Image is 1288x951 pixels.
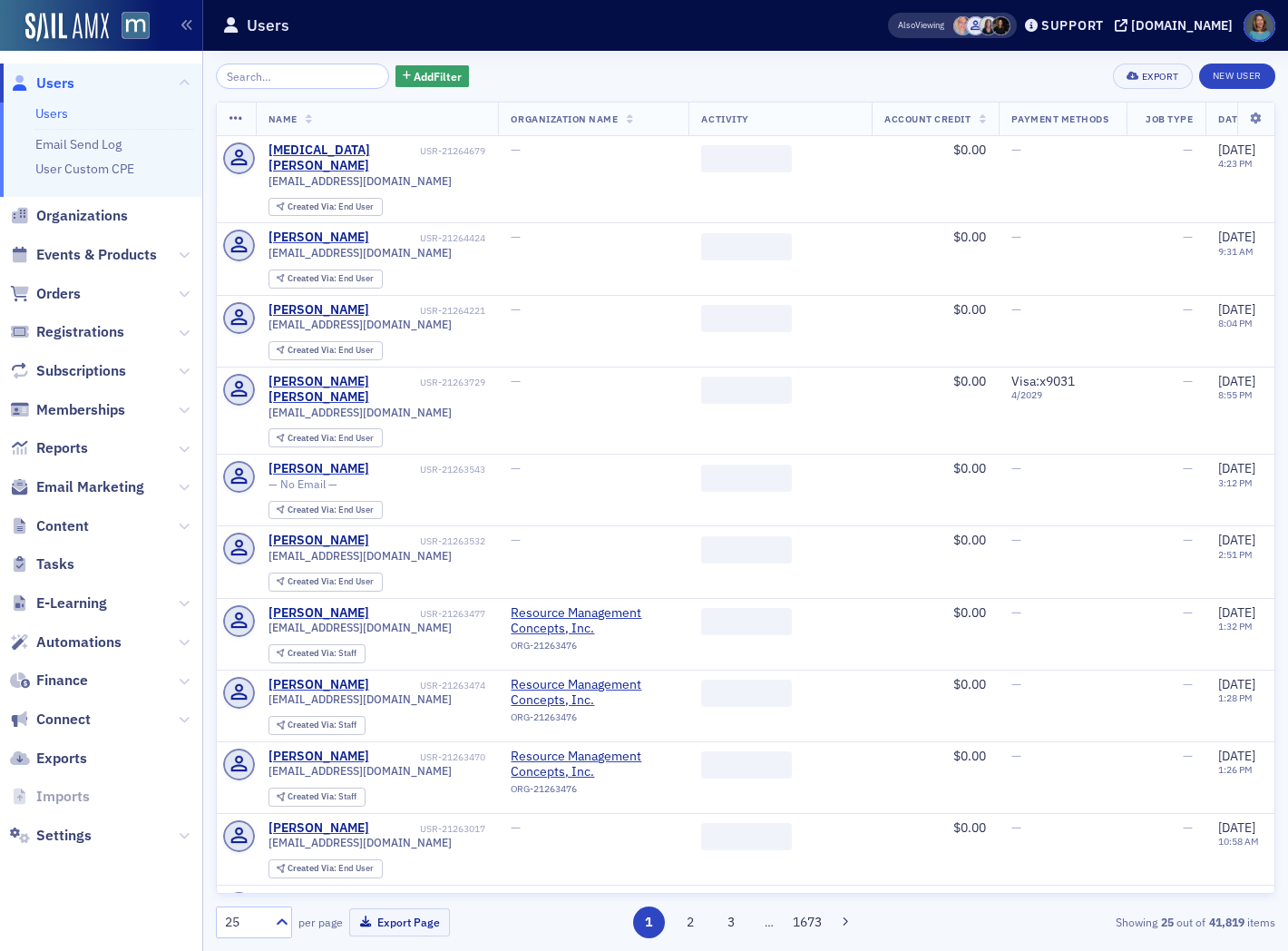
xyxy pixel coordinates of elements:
span: Job Type [1146,113,1193,125]
span: — [1011,891,1021,907]
div: Created Via: End User [268,573,383,592]
span: $0.00 [953,229,986,245]
span: Created Via : [288,862,338,874]
span: — [511,301,521,318]
div: USR-21263729 [420,377,485,388]
div: Created Via: End User [268,501,383,520]
strong: 25 [1157,914,1176,930]
time: 1:32 PM [1218,620,1253,632]
div: End User [288,864,374,874]
span: [EMAIL_ADDRESS][DOMAIN_NAME] [268,246,452,260]
time: 2:51 PM [1218,548,1253,561]
button: AddFilter [395,65,470,88]
div: USR-21264424 [372,232,485,244]
span: … [756,914,782,930]
time: 10:58 AM [1218,835,1259,848]
span: Users [36,74,74,93]
a: E-Learning [10,593,107,613]
a: Users [35,105,68,122]
span: 4 / 2029 [1011,389,1114,401]
span: [DATE] [1218,748,1255,764]
span: Created Via : [288,504,338,515]
button: 1673 [792,907,824,938]
div: [PERSON_NAME] [268,892,369,908]
span: Kelly Brown [979,16,998,35]
span: — No Email — [268,477,337,491]
span: — [511,891,521,907]
span: Automations [36,632,122,652]
span: Dee Sullivan [953,16,972,35]
span: — [1011,676,1021,692]
span: ‌ [701,751,792,779]
div: [PERSON_NAME] [268,605,369,622]
a: Settings [10,826,92,846]
span: ‌ [701,305,792,332]
div: End User [288,274,374,284]
span: [DATE] [1218,142,1255,158]
div: Staff [288,721,356,730]
span: — [1011,604,1021,621]
time: 8:04 PM [1218,317,1253,329]
a: [PERSON_NAME] [268,230,369,246]
span: [DATE] [1218,460,1255,476]
span: Created Via : [288,575,338,587]
a: Memberships [10,400,125,420]
div: ORG-21263476 [511,711,676,730]
span: Profile [1244,10,1275,42]
a: Connect [10,710,91,730]
div: Created Via: End User [268,198,383,217]
time: 1:26 PM [1218,763,1253,776]
strong: 41,819 [1205,914,1247,930]
span: — [1011,748,1021,764]
span: — [1011,532,1021,548]
div: USR-21263532 [372,535,485,547]
span: $0.00 [953,301,986,318]
span: [EMAIL_ADDRESS][DOMAIN_NAME] [268,549,452,563]
a: [PERSON_NAME] [268,302,369,319]
span: Tasks [36,554,74,574]
span: Organization Name [511,113,618,125]
span: Connect [36,710,91,730]
span: $0.00 [953,142,986,158]
a: Reports [10,438,88,458]
span: — [511,532,521,548]
a: User Custom CPE [35,161,134,177]
a: Orders [10,284,81,304]
span: Events & Products [36,245,157,265]
span: Account Credit [884,113,971,125]
span: Organizations [36,206,128,226]
a: Resource Management Concepts, Inc. [511,677,676,709]
a: Organizations [10,206,128,226]
time: 3:12 PM [1218,476,1253,489]
button: 3 [716,907,747,938]
div: USR-21263477 [372,608,485,620]
a: Resource Management Concepts, Inc. [511,605,676,637]
span: $0.00 [953,460,986,476]
span: [EMAIL_ADDRESS][DOMAIN_NAME] [268,836,452,849]
span: Created Via : [288,790,338,802]
span: — [511,819,521,836]
div: Export [1142,72,1179,82]
a: Resource Management Concepts, Inc. [511,749,676,780]
span: Exports [36,749,87,769]
span: [EMAIL_ADDRESS][DOMAIN_NAME] [268,406,452,419]
span: — [1183,301,1193,318]
div: End User [288,346,374,356]
h1: Users [247,15,289,36]
span: [DATE] [1218,676,1255,692]
label: per page [298,914,343,930]
span: — [1011,819,1021,836]
span: [DATE] [1218,301,1255,318]
span: [EMAIL_ADDRESS][DOMAIN_NAME] [268,174,452,188]
span: — [1183,460,1193,476]
div: [PERSON_NAME] [268,533,369,549]
a: Finance [10,671,88,691]
span: — [1183,604,1193,621]
input: Search… [216,64,389,89]
span: [DATE] [1218,373,1255,389]
div: Created Via: Staff [268,788,366,807]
